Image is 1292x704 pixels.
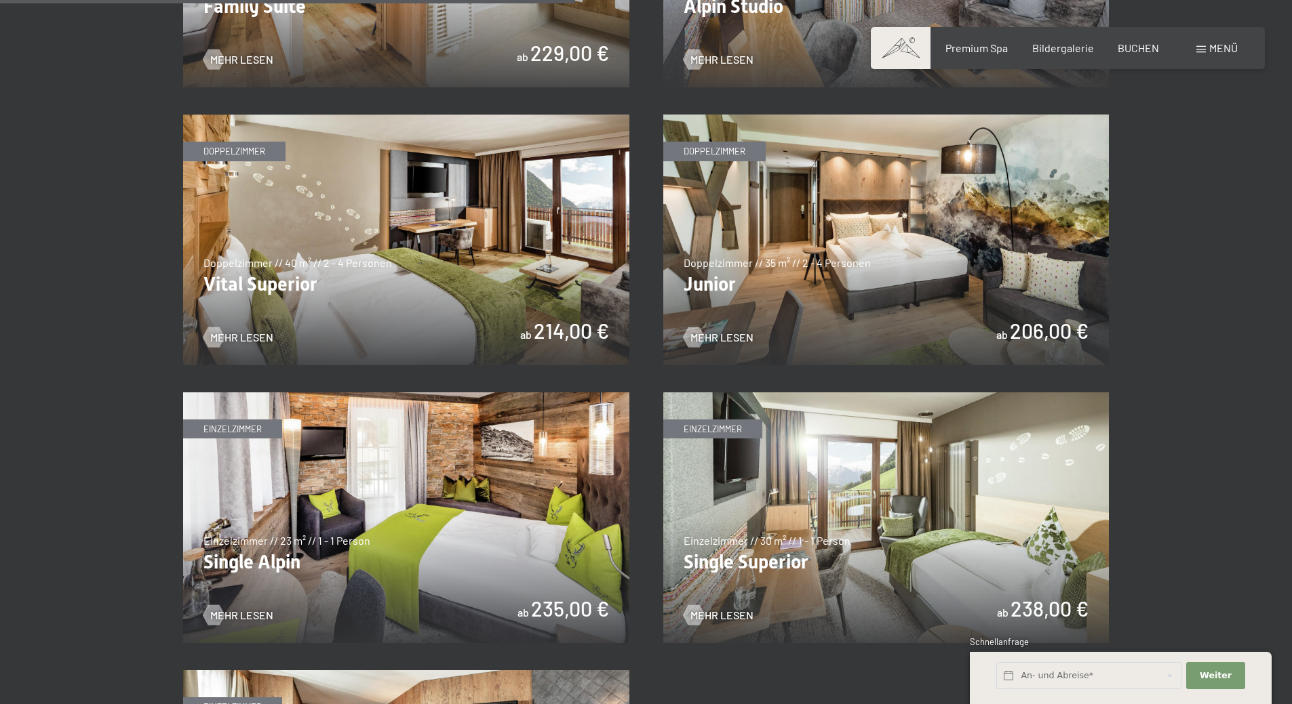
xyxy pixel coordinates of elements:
a: Mehr Lesen [203,608,273,623]
span: Schnellanfrage [970,636,1029,647]
a: Mehr Lesen [684,330,753,345]
a: Premium Spa [945,41,1008,54]
a: Bildergalerie [1032,41,1094,54]
span: Mehr Lesen [210,52,273,67]
a: Junior [663,115,1110,123]
span: Mehr Lesen [690,330,753,345]
img: Vital Superior [183,115,629,365]
span: Mehr Lesen [690,52,753,67]
a: Single Alpin [183,393,629,401]
span: Mehr Lesen [210,330,273,345]
img: Single Alpin [183,392,629,643]
img: Single Superior [663,392,1110,643]
button: Weiter [1186,662,1245,690]
span: Menü [1209,41,1238,54]
a: Vital Superior [183,115,629,123]
a: Mehr Lesen [203,330,273,345]
a: Mehr Lesen [684,608,753,623]
a: Single Superior [663,393,1110,401]
a: Mehr Lesen [203,52,273,67]
img: Junior [663,115,1110,365]
a: Mehr Lesen [684,52,753,67]
span: Weiter [1200,669,1232,682]
a: BUCHEN [1118,41,1159,54]
span: Mehr Lesen [690,608,753,623]
span: Mehr Lesen [210,608,273,623]
a: Single Relax [183,671,629,679]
